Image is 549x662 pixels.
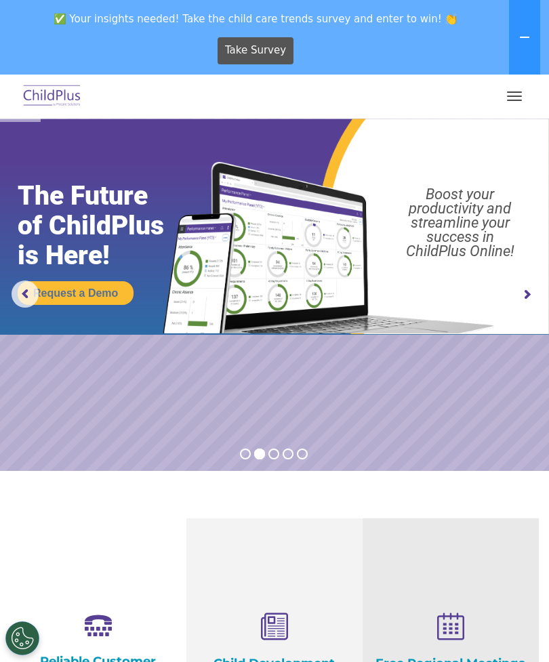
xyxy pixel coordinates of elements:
span: Take Survey [225,39,286,62]
rs-layer: The Future of ChildPlus is Here! [18,181,193,270]
rs-layer: Boost your productivity and streamline your success in ChildPlus Online! [379,187,542,258]
a: Take Survey [218,37,294,64]
button: Cookies Settings [5,621,39,655]
span: ✅ Your insights needed! Take the child care trends survey and enter to win! 👏 [5,5,506,32]
a: Request a Demo [18,281,134,305]
img: ChildPlus by Procare Solutions [20,81,84,112]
